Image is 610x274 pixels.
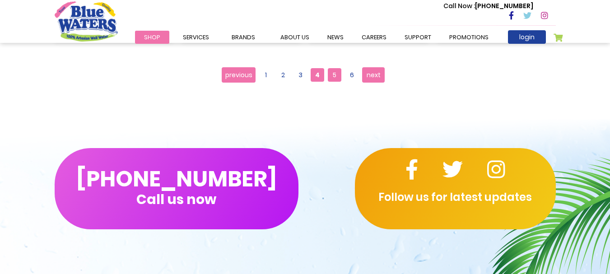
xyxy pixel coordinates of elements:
span: Services [183,33,209,42]
a: support [396,31,440,44]
span: Call us now [136,197,216,202]
a: 2 [276,68,290,82]
span: Brands [232,33,255,42]
p: Follow us for latest updates [355,189,556,205]
a: store logo [55,1,118,41]
a: careers [353,31,396,44]
a: Promotions [440,31,498,44]
p: [PHONE_NUMBER] [443,1,533,11]
a: previous [222,67,256,83]
a: next [362,67,385,83]
a: 1 [259,68,273,82]
a: login [508,30,546,44]
a: about us [271,31,318,44]
a: 6 [345,68,359,82]
a: 5 [328,68,341,82]
a: News [318,31,353,44]
span: Call Now : [443,1,475,10]
button: [PHONE_NUMBER]Call us now [55,148,298,229]
span: next [367,68,381,82]
span: 4 [311,68,324,82]
a: 3 [293,68,307,82]
span: previous [225,68,252,82]
span: Shop [144,33,160,42]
